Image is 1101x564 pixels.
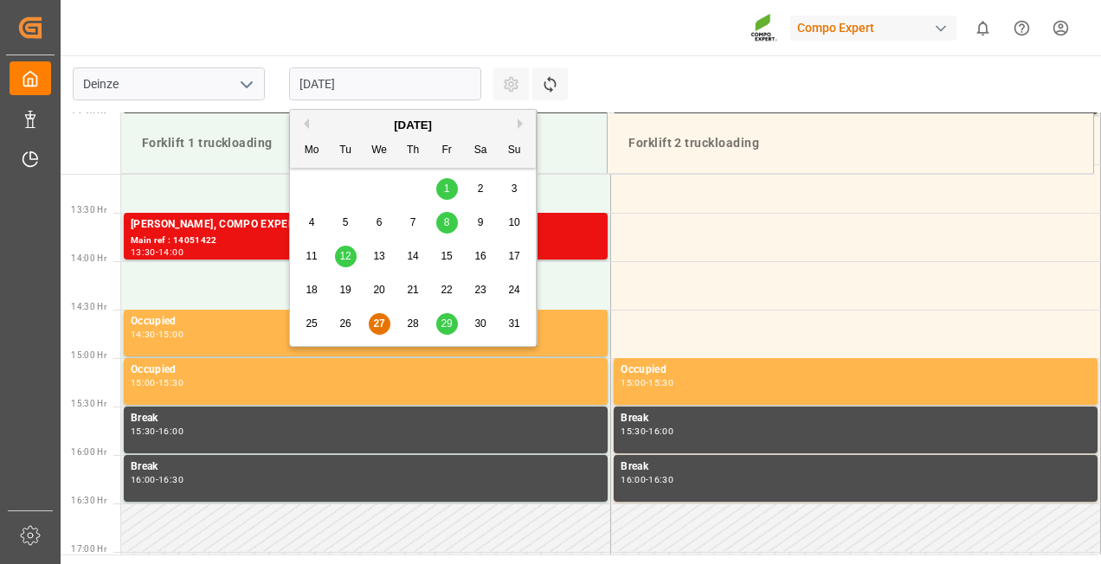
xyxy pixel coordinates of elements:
div: Tu [335,140,357,162]
span: 24 [508,284,519,296]
div: - [156,379,158,387]
div: - [646,379,648,387]
div: Choose Friday, August 1st, 2025 [436,178,458,200]
span: 25 [306,317,317,330]
input: DD.MM.YYYY [289,67,481,100]
div: Su [504,140,525,162]
div: 15:30 [131,427,156,435]
span: 13 [373,250,384,262]
div: Choose Friday, August 22nd, 2025 [436,279,458,301]
div: 14:30 [131,330,156,338]
span: 17 [508,250,519,262]
span: 16:30 Hr [71,496,106,505]
div: Choose Friday, August 15th, 2025 [436,246,458,267]
div: Choose Tuesday, August 5th, 2025 [335,212,357,234]
div: Fr [436,140,458,162]
div: Break [621,458,1091,476]
div: 14:00 [158,248,183,256]
span: 10 [508,216,519,228]
span: 16 [474,250,486,262]
div: month 2025-08 [295,172,531,341]
div: Choose Saturday, August 9th, 2025 [470,212,492,234]
span: 31 [508,317,519,330]
button: Compo Expert [790,11,963,44]
div: Choose Friday, August 29th, 2025 [436,313,458,335]
div: Occupied [131,362,601,379]
span: 28 [407,317,418,330]
div: - [646,427,648,435]
div: 16:00 [648,427,673,435]
div: Break [131,410,601,427]
div: Occupied [621,362,1091,379]
div: Choose Sunday, August 3rd, 2025 [504,178,525,200]
div: Choose Sunday, August 17th, 2025 [504,246,525,267]
button: show 0 new notifications [963,9,1002,48]
div: 15:30 [158,379,183,387]
div: Compo Expert [790,16,956,41]
span: 18 [306,284,317,296]
div: Choose Saturday, August 23rd, 2025 [470,279,492,301]
span: 15:30 Hr [71,399,106,408]
div: 16:00 [621,476,646,484]
div: - [156,476,158,484]
span: 26 [339,317,351,330]
div: Th [402,140,424,162]
div: Choose Monday, August 25th, 2025 [301,313,323,335]
div: Choose Saturday, August 16th, 2025 [470,246,492,267]
div: Break [621,410,1091,427]
div: 16:30 [648,476,673,484]
input: Type to search/select [73,67,265,100]
button: open menu [233,71,259,98]
span: 21 [407,284,418,296]
button: Next Month [518,119,528,129]
span: 14:00 Hr [71,253,106,263]
div: 13:30 [131,248,156,256]
div: Choose Wednesday, August 20th, 2025 [369,279,390,301]
span: 11 [306,250,317,262]
span: 12 [339,250,351,262]
div: 16:00 [158,427,183,435]
span: 4 [309,216,315,228]
span: 8 [444,216,450,228]
div: Choose Thursday, August 14th, 2025 [402,246,424,267]
div: Choose Monday, August 18th, 2025 [301,279,323,301]
span: 13:30 Hr [71,205,106,215]
span: 29 [441,317,452,330]
div: Choose Monday, August 11th, 2025 [301,246,323,267]
div: - [156,248,158,256]
div: - [156,330,158,338]
div: 16:30 [158,476,183,484]
span: 23 [474,284,486,296]
span: 14 [407,250,418,262]
span: 2 [478,183,484,195]
span: 14:30 Hr [71,302,106,311]
div: Choose Saturday, August 2nd, 2025 [470,178,492,200]
div: Sa [470,140,492,162]
span: 30 [474,317,486,330]
div: Break [131,458,601,476]
span: 9 [478,216,484,228]
button: Help Center [1002,9,1041,48]
span: 1 [444,183,450,195]
span: 22 [441,284,452,296]
div: Choose Saturday, August 30th, 2025 [470,313,492,335]
span: 19 [339,284,351,296]
div: Choose Wednesday, August 6th, 2025 [369,212,390,234]
div: Forklift 2 truckloading [621,127,1079,159]
span: 15:00 Hr [71,350,106,360]
span: 16:00 Hr [71,447,106,457]
div: Choose Friday, August 8th, 2025 [436,212,458,234]
div: 16:00 [131,476,156,484]
div: 15:00 [621,379,646,387]
div: - [646,476,648,484]
div: Choose Tuesday, August 12th, 2025 [335,246,357,267]
div: Choose Wednesday, August 13th, 2025 [369,246,390,267]
div: Choose Sunday, August 24th, 2025 [504,279,525,301]
span: 7 [410,216,416,228]
div: [PERSON_NAME], COMPO EXPERT Benelux N.V. [131,216,601,234]
div: 15:30 [648,379,673,387]
div: 15:30 [621,427,646,435]
div: We [369,140,390,162]
div: Choose Tuesday, August 26th, 2025 [335,313,357,335]
span: 17:00 Hr [71,544,106,554]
